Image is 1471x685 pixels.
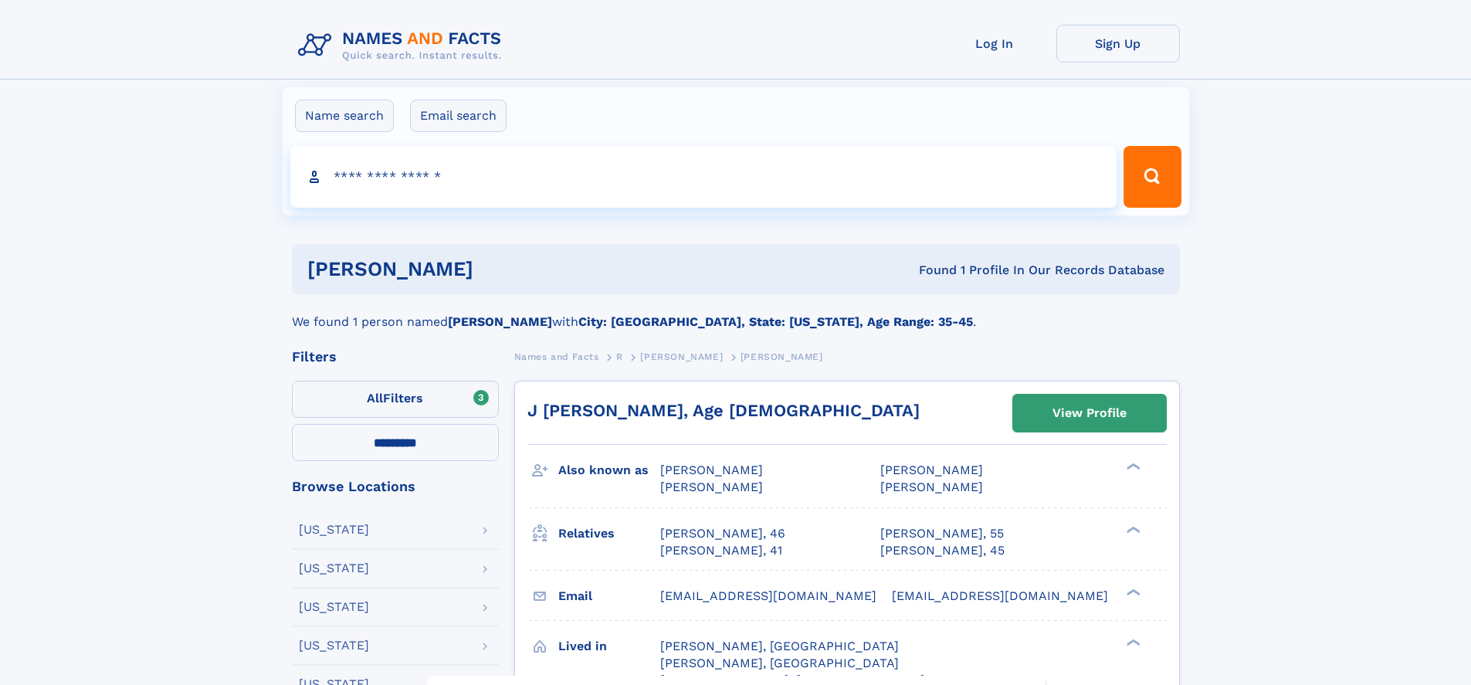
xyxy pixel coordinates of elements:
[616,351,623,362] span: R
[880,480,983,494] span: [PERSON_NAME]
[616,347,623,366] a: R
[933,25,1056,63] a: Log In
[660,525,785,542] a: [PERSON_NAME], 46
[892,588,1108,603] span: [EMAIL_ADDRESS][DOMAIN_NAME]
[660,656,899,670] span: [PERSON_NAME], [GEOGRAPHIC_DATA]
[295,100,394,132] label: Name search
[1124,146,1181,208] button: Search Button
[660,463,763,477] span: [PERSON_NAME]
[880,525,1004,542] a: [PERSON_NAME], 55
[558,457,660,483] h3: Also known as
[367,391,383,405] span: All
[514,347,599,366] a: Names and Facts
[292,480,499,493] div: Browse Locations
[299,524,369,536] div: [US_STATE]
[640,347,723,366] a: [PERSON_NAME]
[880,542,1005,559] a: [PERSON_NAME], 45
[299,601,369,613] div: [US_STATE]
[1123,524,1141,534] div: ❯
[290,146,1117,208] input: search input
[660,480,763,494] span: [PERSON_NAME]
[527,401,920,420] a: J [PERSON_NAME], Age [DEMOGRAPHIC_DATA]
[307,259,697,279] h1: [PERSON_NAME]
[1052,395,1127,431] div: View Profile
[558,583,660,609] h3: Email
[660,639,899,653] span: [PERSON_NAME], [GEOGRAPHIC_DATA]
[1123,637,1141,647] div: ❯
[1013,395,1166,432] a: View Profile
[292,381,499,418] label: Filters
[578,314,973,329] b: City: [GEOGRAPHIC_DATA], State: [US_STATE], Age Range: 35-45
[299,562,369,575] div: [US_STATE]
[410,100,507,132] label: Email search
[558,521,660,547] h3: Relatives
[1123,587,1141,597] div: ❯
[292,25,514,66] img: Logo Names and Facts
[1056,25,1180,63] a: Sign Up
[448,314,552,329] b: [PERSON_NAME]
[640,351,723,362] span: [PERSON_NAME]
[292,350,499,364] div: Filters
[741,351,823,362] span: [PERSON_NAME]
[299,639,369,652] div: [US_STATE]
[880,463,983,477] span: [PERSON_NAME]
[660,542,782,559] a: [PERSON_NAME], 41
[292,294,1180,331] div: We found 1 person named with .
[558,633,660,660] h3: Lived in
[660,588,876,603] span: [EMAIL_ADDRESS][DOMAIN_NAME]
[696,262,1164,279] div: Found 1 Profile In Our Records Database
[1123,462,1141,472] div: ❯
